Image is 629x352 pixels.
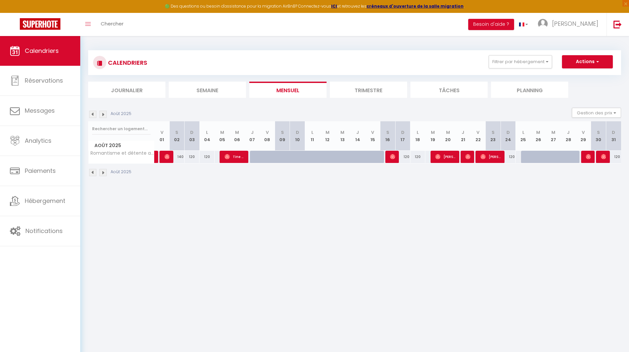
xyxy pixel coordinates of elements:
[296,129,299,136] abbr: D
[576,121,591,151] th: 29
[185,151,200,163] div: 120
[431,129,435,136] abbr: M
[462,129,464,136] abbr: J
[101,20,123,27] span: Chercher
[251,129,254,136] abbr: J
[586,150,591,163] span: [PERSON_NAME]
[501,151,516,163] div: 120
[367,3,464,9] a: créneaux d'ouverture de la salle migration
[111,169,131,175] p: Août 2025
[92,123,151,135] input: Rechercher un logement...
[96,13,128,36] a: Chercher
[582,129,585,136] abbr: V
[164,150,169,163] span: [PERSON_NAME]
[311,129,313,136] abbr: L
[480,150,501,163] span: [PERSON_NAME]
[410,151,426,163] div: 120
[572,108,621,118] button: Gestion des prix
[305,121,320,151] th: 11
[395,151,410,163] div: 120
[410,82,488,98] li: Tâches
[169,151,185,163] div: 140
[185,121,200,151] th: 03
[380,121,395,151] th: 16
[516,121,531,151] th: 25
[356,129,359,136] abbr: J
[275,121,290,151] th: 09
[536,129,540,136] abbr: M
[567,129,570,136] abbr: J
[88,141,154,150] span: Août 2025
[613,20,622,28] img: logout
[591,121,606,151] th: 30
[471,121,486,151] th: 22
[350,121,365,151] th: 14
[25,227,63,235] span: Notifications
[390,150,395,163] span: Marine Achaintre
[229,121,245,151] th: 06
[551,129,555,136] abbr: M
[335,121,350,151] th: 13
[401,129,404,136] abbr: D
[249,82,327,98] li: Mensuel
[561,121,576,151] th: 28
[326,129,330,136] abbr: M
[606,151,621,163] div: 120
[25,197,65,205] span: Hébergement
[371,129,374,136] abbr: V
[25,137,52,145] span: Analytics
[25,167,56,175] span: Paiements
[160,129,163,136] abbr: V
[601,150,606,163] span: [PERSON_NAME]
[320,121,335,151] th: 12
[425,121,440,151] th: 19
[266,129,269,136] abbr: V
[290,121,305,151] th: 10
[331,3,337,9] a: ICI
[155,151,158,163] a: [PERSON_NAME]
[465,150,470,163] span: [PERSON_NAME]
[410,121,426,151] th: 18
[492,129,495,136] abbr: S
[220,129,224,136] abbr: M
[486,121,501,151] th: 23
[489,55,552,68] button: Filtrer par hébergement
[562,55,613,68] button: Actions
[612,129,615,136] abbr: D
[501,121,516,151] th: 24
[435,150,455,163] span: [PERSON_NAME]
[225,150,245,163] span: Tine Mus
[199,151,215,163] div: 120
[340,129,344,136] abbr: M
[206,129,208,136] abbr: L
[365,121,380,151] th: 15
[446,129,450,136] abbr: M
[531,121,546,151] th: 26
[522,129,524,136] abbr: L
[440,121,456,151] th: 20
[606,121,621,151] th: 31
[533,13,607,36] a: ... [PERSON_NAME]
[25,47,59,55] span: Calendriers
[169,82,246,98] li: Semaine
[89,151,156,156] span: Romantisme et détente au cœur du Marais
[491,82,568,98] li: Planning
[538,19,548,29] img: ...
[417,129,419,136] abbr: L
[175,129,178,136] abbr: S
[235,129,239,136] abbr: M
[552,20,598,28] span: [PERSON_NAME]
[395,121,410,151] th: 17
[88,82,165,98] li: Journalier
[597,129,600,136] abbr: S
[507,129,510,136] abbr: D
[155,121,170,151] th: 01
[455,121,471,151] th: 21
[106,55,147,70] h3: CALENDRIERS
[260,121,275,151] th: 08
[215,121,230,151] th: 05
[25,76,63,85] span: Réservations
[281,129,284,136] abbr: S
